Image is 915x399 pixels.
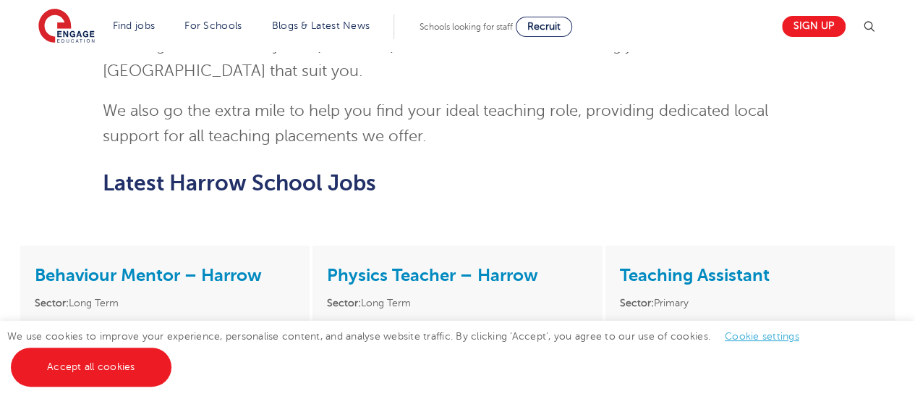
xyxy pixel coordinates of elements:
strong: Sector: [35,297,69,308]
img: Engage Education [38,9,95,45]
a: Physics Teacher – Harrow [327,264,537,285]
a: Teaching Assistant [620,264,770,285]
strong: Sector: [620,297,654,308]
a: Accept all cookies [11,348,171,387]
span: At Engage Education, we offer for all subjects, schools, and styles of teaching, meaning that wha... [103,11,796,79]
li: Long Term [35,294,295,311]
span: Recruit [527,21,561,32]
a: Find jobs [113,20,156,31]
a: For Schools [184,20,242,31]
a: Recruit [516,17,572,37]
h2: Latest Harrow School Jobs [103,170,812,195]
a: Sign up [782,16,846,37]
span: We use cookies to improve your experience, personalise content, and analyse website traffic. By c... [7,331,814,372]
li: Long Term [327,294,587,311]
a: Cookie settings [725,331,799,342]
li: Primary [620,294,880,311]
span: Schools looking for staff [420,22,513,32]
a: Blogs & Latest News [272,20,370,31]
a: Behaviour Mentor – Harrow [35,264,262,285]
span: We also go the extra mile to help you find your ideal teaching role, providing dedicated local su... [103,101,768,144]
strong: Sector: [327,297,361,308]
